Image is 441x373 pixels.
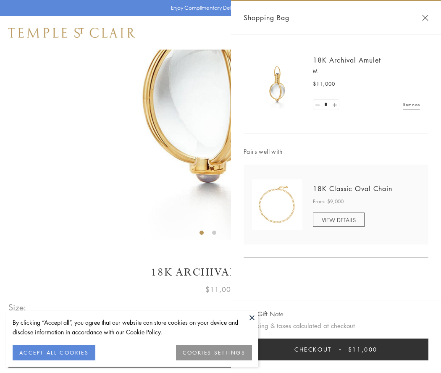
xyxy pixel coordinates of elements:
[403,100,420,109] a: Remove
[313,184,392,193] a: 18K Classic Oval Chain
[348,345,378,354] span: $11,000
[313,100,322,110] a: Set quantity to 0
[422,15,428,21] button: Close Shopping Bag
[244,12,289,23] span: Shopping Bag
[294,345,332,354] span: Checkout
[8,265,433,280] h1: 18K Archival Amulet
[171,4,266,12] p: Enjoy Complimentary Delivery & Returns
[244,320,428,331] p: Shipping & taxes calculated at checkout
[313,55,381,65] a: 18K Archival Amulet
[13,345,95,360] button: ACCEPT ALL COOKIES
[252,179,302,230] img: N88865-OV18
[313,80,335,88] span: $11,000
[205,284,236,295] span: $11,000
[313,213,365,227] a: VIEW DETAILS
[176,345,252,360] button: COOKIES SETTINGS
[313,67,420,76] p: M
[244,339,428,360] button: Checkout $11,000
[13,318,252,337] div: By clicking “Accept all”, you agree that our website can store cookies on your device and disclos...
[313,197,344,206] span: From: $9,000
[252,59,302,109] img: 18K Archival Amulet
[8,28,135,38] img: Temple St. Clair
[244,309,283,319] button: Add Gift Note
[244,147,428,156] span: Pairs well with
[8,300,27,314] span: Size:
[330,100,339,110] a: Set quantity to 2
[322,216,356,224] span: VIEW DETAILS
